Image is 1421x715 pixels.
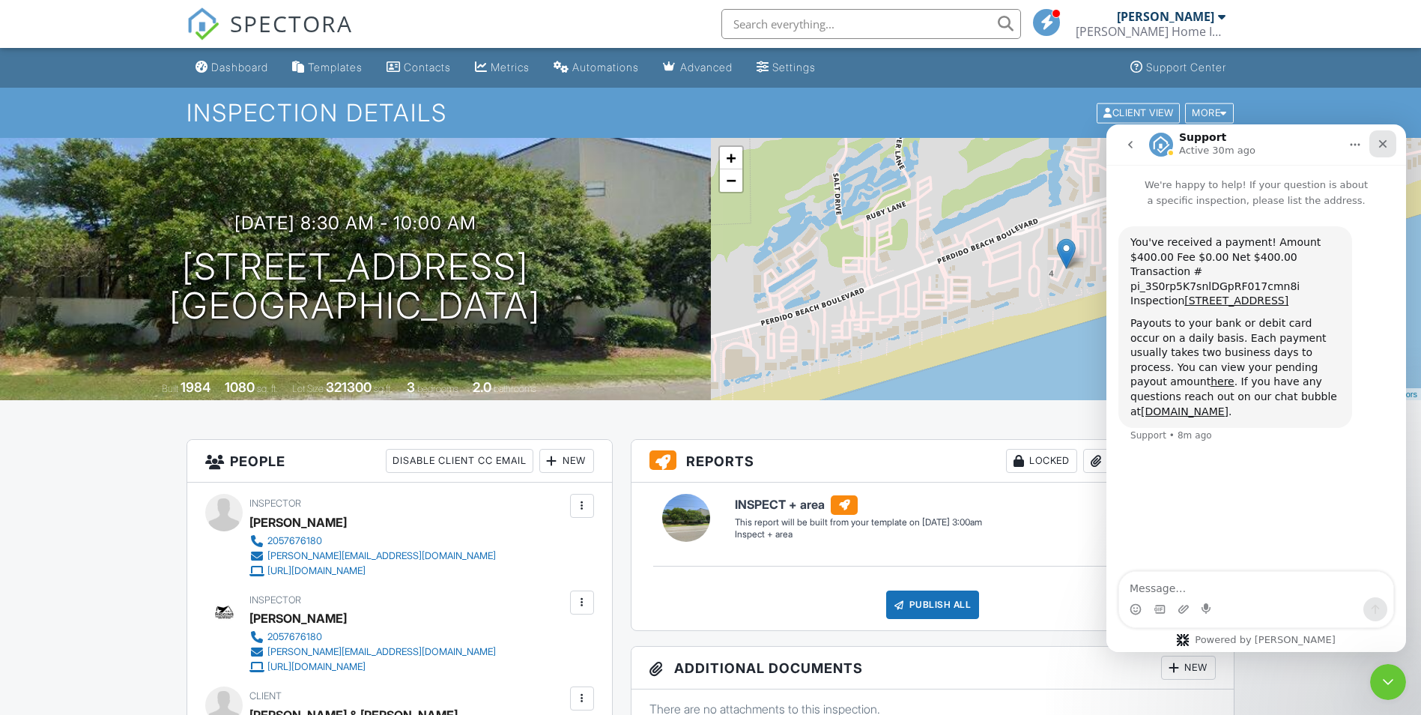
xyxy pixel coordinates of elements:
[234,213,476,233] h3: [DATE] 8:30 am - 10:00 am
[720,147,742,169] a: Zoom in
[735,528,982,541] div: Inspect + area
[225,379,255,395] div: 1080
[267,535,322,547] div: 2057676180
[181,379,210,395] div: 1984
[374,383,393,394] span: sq.ft.
[286,54,369,82] a: Templates
[494,383,536,394] span: bathrooms
[162,383,178,394] span: Built
[407,379,415,395] div: 3
[1124,54,1232,82] a: Support Center
[187,20,353,52] a: SPECTORA
[751,54,822,82] a: Settings
[249,690,282,702] span: Client
[772,61,816,73] div: Settings
[211,61,268,73] div: Dashboard
[308,61,363,73] div: Templates
[257,383,278,394] span: sq. ft.
[473,379,491,395] div: 2.0
[720,169,742,192] a: Zoom out
[735,495,982,515] h6: INSPECT + area
[267,565,366,577] div: [URL][DOMAIN_NAME]
[249,511,347,534] div: [PERSON_NAME]
[267,550,496,562] div: [PERSON_NAME][EMAIL_ADDRESS][DOMAIN_NAME]
[249,660,496,675] a: [URL][DOMAIN_NAME]
[267,661,366,673] div: [URL][DOMAIN_NAME]
[267,646,496,658] div: [PERSON_NAME][EMAIL_ADDRESS][DOMAIN_NAME]
[187,100,1235,126] h1: Inspection Details
[1095,106,1184,118] a: Client View
[249,607,347,630] div: [PERSON_NAME]
[326,379,372,395] div: 321300
[631,647,1234,690] h3: Additional Documents
[886,591,980,619] div: Publish All
[249,498,301,509] span: Inspector
[249,564,496,579] a: [URL][DOMAIN_NAME]
[1185,103,1234,123] div: More
[721,9,1021,39] input: Search everything...
[381,54,457,82] a: Contacts
[735,516,982,528] div: This report will be built from your template on [DATE] 3:00am
[469,54,536,82] a: Metrics
[1083,449,1155,473] div: Attach
[249,594,301,606] span: Inspector
[230,7,353,39] span: SPECTORA
[187,7,219,40] img: The Best Home Inspection Software - Spectora
[539,449,594,473] div: New
[1006,449,1077,473] div: Locked
[267,631,322,643] div: 2057676180
[680,61,733,73] div: Advanced
[1097,103,1180,123] div: Client View
[187,440,612,483] h3: People
[190,54,274,82] a: Dashboard
[249,534,496,549] a: 2057676180
[1106,124,1406,652] iframe: Intercom live chat
[491,61,530,73] div: Metrics
[548,54,645,82] a: Automations (Basic)
[657,54,739,82] a: Advanced
[1146,61,1226,73] div: Support Center
[386,449,533,473] div: Disable Client CC Email
[1117,9,1214,24] div: [PERSON_NAME]
[1370,664,1406,700] iframe: Intercom live chat
[572,61,639,73] div: Automations
[1161,656,1216,680] div: New
[292,383,324,394] span: Lot Size
[417,383,458,394] span: bedrooms
[249,630,496,645] a: 2057676180
[1076,24,1225,39] div: Higgins Home Inspection
[404,61,451,73] div: Contacts
[631,440,1234,483] h3: Reports
[249,549,496,564] a: [PERSON_NAME][EMAIL_ADDRESS][DOMAIN_NAME]
[249,645,496,660] a: [PERSON_NAME][EMAIL_ADDRESS][DOMAIN_NAME]
[169,247,541,327] h1: [STREET_ADDRESS] [GEOGRAPHIC_DATA]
